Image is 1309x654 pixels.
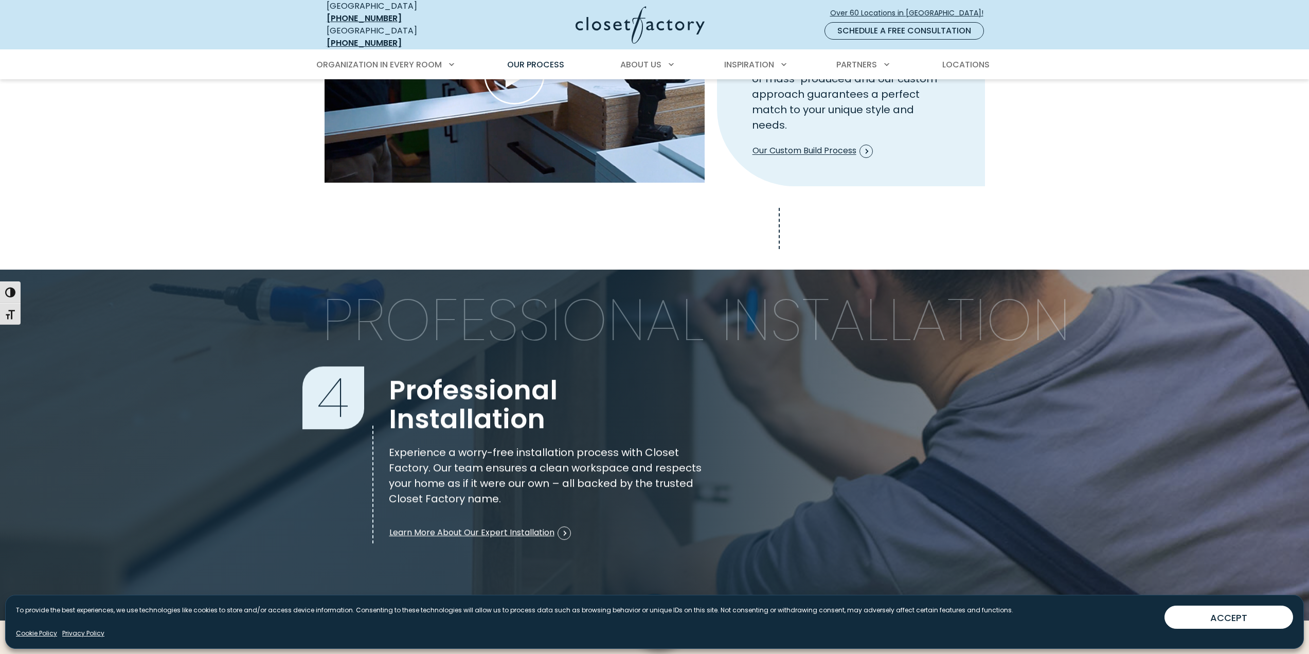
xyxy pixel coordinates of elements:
[16,629,57,638] a: Cookie Policy
[1164,606,1293,629] button: ACCEPT
[576,6,705,44] img: Closet Factory Logo
[62,629,104,638] a: Privacy Policy
[724,59,774,70] span: Inspiration
[389,371,558,437] span: Professional Installation
[389,526,571,540] span: Learn More About Our Expert Installation
[830,8,992,19] span: Over 60 Locations in [GEOGRAPHIC_DATA]!
[507,59,564,70] span: Our Process
[309,50,1000,79] nav: Primary Menu
[752,141,873,162] a: Our Custom Build Process
[322,290,1070,349] p: Professional Installation
[752,145,873,158] span: Our Custom Build Process
[389,523,571,543] a: Learn More About Our Expert Installation
[16,606,1013,615] p: To provide the best experiences, we use technologies like cookies to store and/or access device i...
[824,22,984,40] a: Schedule a Free Consultation
[942,59,990,70] span: Locations
[327,12,402,24] a: [PHONE_NUMBER]
[620,59,661,70] span: About Us
[302,367,364,430] span: 4
[316,59,442,70] span: Organization in Every Room
[830,4,992,22] a: Over 60 Locations in [GEOGRAPHIC_DATA]!
[327,25,476,49] div: [GEOGRAPHIC_DATA]
[327,37,402,49] a: [PHONE_NUMBER]
[389,445,704,506] p: Experience a worry-free installation process with Closet Factory. Our team ensures a clean worksp...
[836,59,877,70] span: Partners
